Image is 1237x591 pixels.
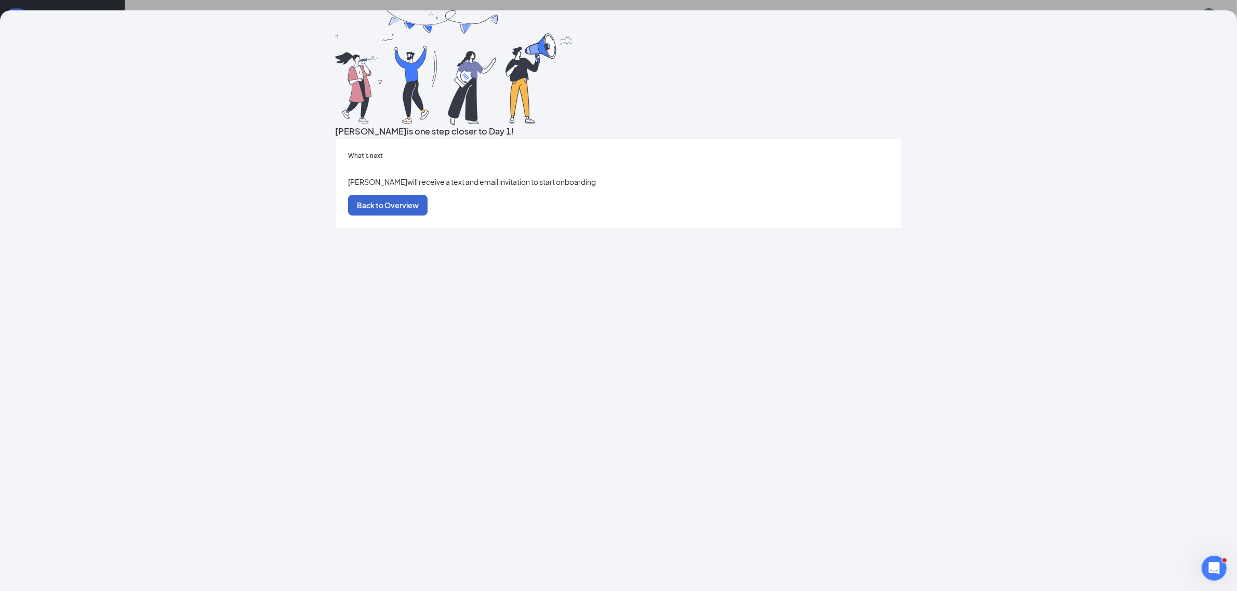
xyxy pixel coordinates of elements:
button: Back to Overview [348,195,428,216]
h5: What’s next [348,151,889,160]
h3: [PERSON_NAME] is one step closer to Day 1! [335,125,902,138]
img: you are all set [335,10,574,125]
p: [PERSON_NAME] will receive a text and email invitation to start onboarding [348,176,889,187]
iframe: Intercom live chat [1202,556,1227,581]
